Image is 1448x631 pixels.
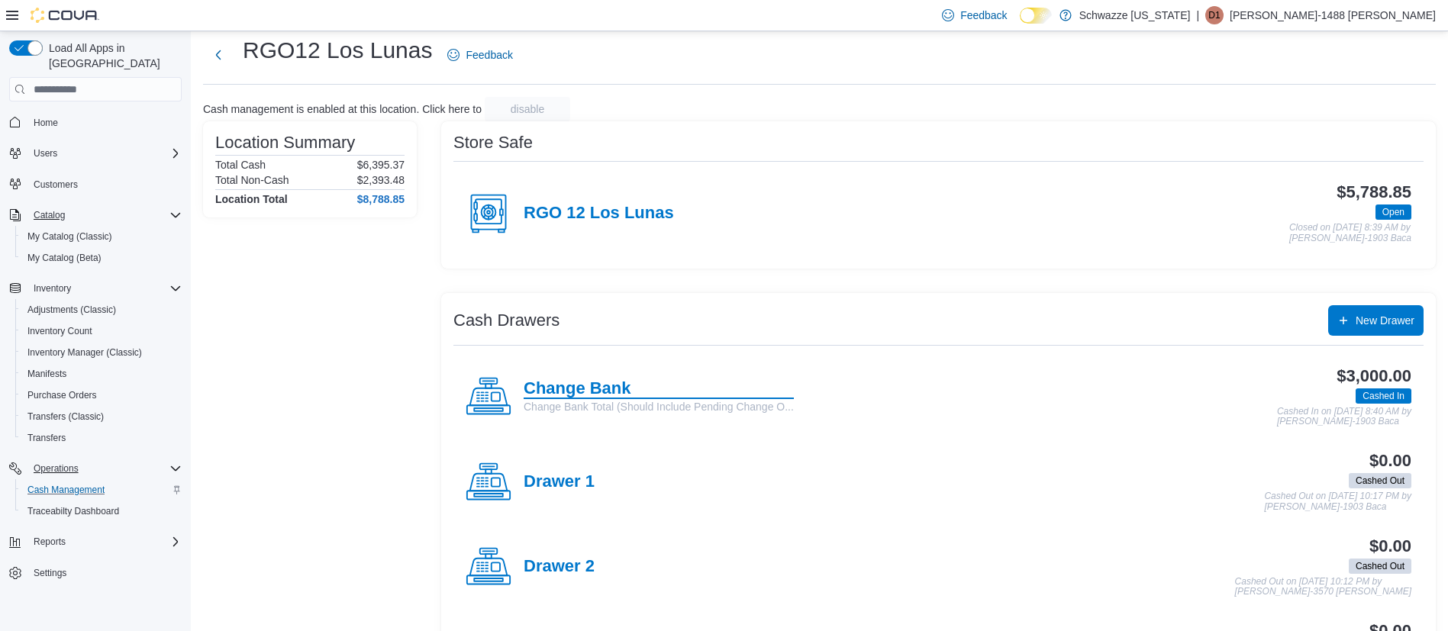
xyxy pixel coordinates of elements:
p: Cashed Out on [DATE] 10:17 PM by [PERSON_NAME]-1903 Baca [1264,491,1411,512]
h3: $0.00 [1369,537,1411,555]
button: Operations [3,458,188,479]
a: Transfers [21,429,72,447]
span: Open [1382,205,1404,219]
span: Load All Apps in [GEOGRAPHIC_DATA] [43,40,182,71]
p: Cashed Out on [DATE] 10:12 PM by [PERSON_NAME]-3570 [PERSON_NAME] [1235,577,1411,597]
button: Reports [27,533,72,551]
p: $2,393.48 [357,174,405,186]
span: Manifests [21,365,182,383]
span: Traceabilty Dashboard [27,505,119,517]
h3: Cash Drawers [453,311,560,330]
button: Adjustments (Classic) [15,299,188,320]
h1: RGO12 Los Lunas [243,35,432,66]
span: Inventory Count [21,322,182,340]
span: Feedback [960,8,1007,23]
nav: Complex example [9,105,182,623]
span: My Catalog (Beta) [27,252,102,264]
h4: Change Bank [524,379,794,399]
button: Catalog [3,204,188,226]
span: Feedback [466,47,512,63]
a: Settings [27,564,73,582]
span: Transfers [21,429,182,447]
span: Users [34,147,57,159]
button: New Drawer [1328,305,1424,336]
span: My Catalog (Classic) [21,227,182,246]
a: Inventory Manager (Classic) [21,343,148,362]
span: D1 [1208,6,1220,24]
span: Purchase Orders [21,386,182,404]
span: Purchase Orders [27,389,97,401]
p: Schwazze [US_STATE] [1079,6,1191,24]
a: Transfers (Classic) [21,407,110,426]
span: Cash Management [27,484,105,496]
span: Settings [34,567,66,579]
button: Users [3,143,188,164]
span: Adjustments (Classic) [27,304,116,316]
span: Adjustments (Classic) [21,301,182,319]
span: Catalog [34,209,65,221]
a: My Catalog (Classic) [21,227,118,246]
button: Traceabilty Dashboard [15,501,188,522]
p: Cashed In on [DATE] 8:40 AM by [PERSON_NAME]-1903 Baca [1277,407,1411,427]
span: Transfers [27,432,66,444]
a: Manifests [21,365,73,383]
a: Adjustments (Classic) [21,301,122,319]
h4: Location Total [215,193,288,205]
span: Cashed Out [1356,559,1404,573]
a: Customers [27,175,84,194]
span: Traceabilty Dashboard [21,502,182,520]
a: Purchase Orders [21,386,103,404]
h6: Total Non-Cash [215,174,289,186]
span: Cashed Out [1356,474,1404,488]
span: Inventory [27,279,182,298]
button: Inventory [27,279,77,298]
h4: RGO 12 Los Lunas [524,204,674,224]
h4: Drawer 1 [524,472,595,492]
a: Feedback [441,40,518,70]
span: Transfers (Classic) [21,407,182,426]
span: Home [34,117,58,129]
span: disable [511,101,544,117]
button: My Catalog (Beta) [15,247,188,269]
button: Cash Management [15,479,188,501]
p: [PERSON_NAME]-1488 [PERSON_NAME] [1230,6,1436,24]
button: disable [485,97,570,121]
span: Users [27,144,182,163]
button: My Catalog (Classic) [15,226,188,247]
button: Operations [27,459,85,478]
a: My Catalog (Beta) [21,249,108,267]
span: Customers [27,175,182,194]
span: Operations [27,459,182,478]
span: Customers [34,179,78,191]
button: Users [27,144,63,163]
span: Settings [27,563,182,582]
h3: $5,788.85 [1337,183,1411,201]
input: Dark Mode [1020,8,1052,24]
span: Cashed Out [1349,559,1411,574]
button: Purchase Orders [15,385,188,406]
span: Cashed In [1356,388,1411,404]
h3: Location Summary [215,134,355,152]
button: Reports [3,531,188,552]
h6: Total Cash [215,159,266,171]
span: Inventory Count [27,325,92,337]
span: Catalog [27,206,182,224]
span: Home [27,112,182,131]
h4: $8,788.85 [357,193,405,205]
span: Cash Management [21,481,182,499]
span: Inventory [34,282,71,295]
button: Catalog [27,206,71,224]
a: Home [27,114,64,132]
span: Transfers (Classic) [27,410,104,423]
button: Inventory Count [15,320,188,342]
a: Cash Management [21,481,111,499]
button: Next [203,40,234,70]
a: Inventory Count [21,322,98,340]
img: Cova [31,8,99,23]
button: Home [3,111,188,133]
span: Open [1375,204,1411,220]
button: Inventory [3,278,188,299]
span: Operations [34,462,79,475]
h3: $0.00 [1369,452,1411,470]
